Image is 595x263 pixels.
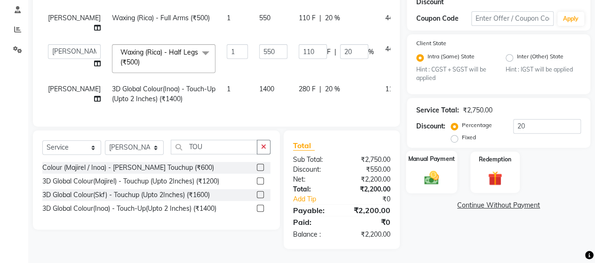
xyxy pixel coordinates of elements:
label: Intra (Same) State [428,52,475,64]
label: Manual Payment [408,155,455,164]
div: Paid: [286,216,342,228]
div: ₹2,200.00 [341,205,397,216]
label: Redemption [479,155,511,164]
div: ₹2,750.00 [463,105,492,115]
input: Search or Scan [171,140,257,154]
span: 440 [385,45,397,53]
span: Total [293,141,315,151]
div: Net: [286,175,342,184]
span: 1400 [259,85,274,93]
button: Apply [557,12,584,26]
span: Waxing (Rica) - Half Legs (₹500) [120,48,198,66]
div: ₹0 [351,194,397,204]
span: 550 [259,14,270,22]
small: Hint : CGST + SGST will be applied [416,65,492,83]
a: x [140,58,144,66]
a: Continue Without Payment [409,200,588,210]
span: F [327,47,331,57]
label: Fixed [462,133,476,142]
img: _gift.svg [484,169,507,187]
label: Percentage [462,121,492,129]
div: Sub Total: [286,155,342,165]
div: Coupon Code [416,14,471,24]
div: Discount: [416,121,445,131]
label: Inter (Other) State [517,52,563,64]
span: 1 [227,85,230,93]
small: Hint : IGST will be applied [506,65,581,74]
span: 110 F [299,13,316,23]
div: ₹2,200.00 [341,184,397,194]
span: [PERSON_NAME] [48,85,101,93]
span: | [319,13,321,23]
div: Colour (Majirel / Inoa) - [PERSON_NAME] Touchup (₹600) [42,163,214,173]
div: 3D Global Colour(Majirel) - Touchup (Upto 2Inches) (₹1200) [42,176,219,186]
span: | [319,84,321,94]
span: | [334,47,336,57]
div: ₹550.00 [341,165,397,175]
label: Client State [416,39,446,48]
span: 20 % [325,13,340,23]
div: Discount: [286,165,342,175]
div: 3D Global Colour(Skf) - Touchup (Upto 2Inches) (₹1600) [42,190,210,200]
span: [PERSON_NAME] [48,14,101,22]
div: Balance : [286,230,342,239]
a: Add Tip [286,194,351,204]
input: Enter Offer / Coupon Code [471,11,554,26]
img: _cash.svg [420,169,444,186]
div: Total: [286,184,342,194]
div: ₹2,750.00 [341,155,397,165]
div: ₹2,200.00 [341,175,397,184]
div: Service Total: [416,105,459,115]
div: ₹0 [341,216,397,228]
span: 3D Global Colour(Inoa) - Touch-Up(Upto 2 Inches) (₹1400) [112,85,215,103]
div: ₹2,200.00 [341,230,397,239]
span: Waxing (Rica) - Full Arms (₹500) [112,14,210,22]
div: Payable: [286,205,342,216]
span: 1 [227,14,230,22]
span: 1120 [385,85,400,93]
span: 280 F [299,84,316,94]
div: 3D Global Colour(Inoa) - Touch-Up(Upto 2 Inches) (₹1400) [42,204,216,214]
span: 20 % [325,84,340,94]
span: % [368,47,374,57]
span: 440 [385,14,397,22]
